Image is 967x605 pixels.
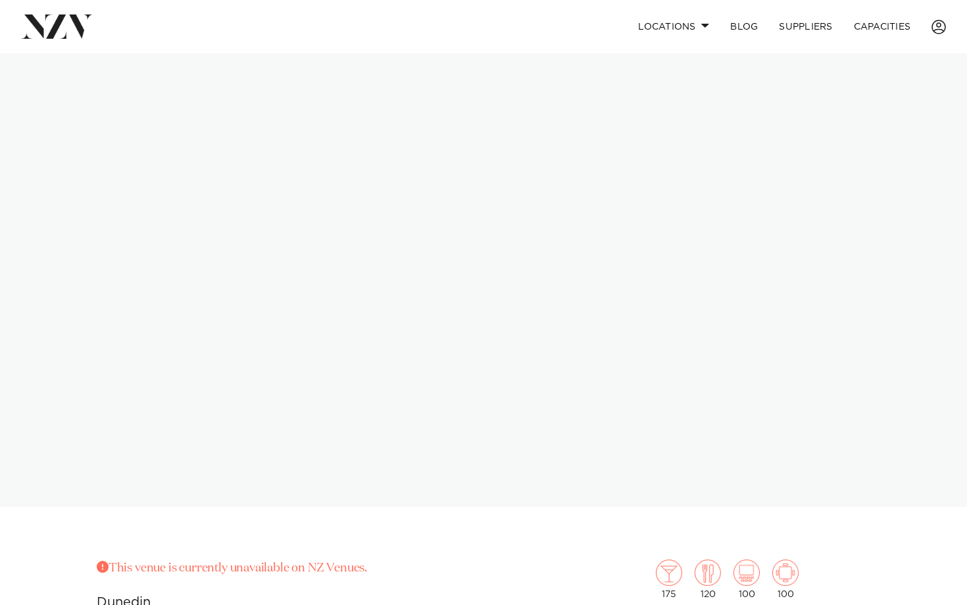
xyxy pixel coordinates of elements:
[695,560,721,586] img: dining.png
[97,560,562,578] p: This venue is currently unavailable on NZ Venues.
[733,560,760,599] div: 100
[656,560,682,586] img: cocktail.png
[733,560,760,586] img: theatre.png
[656,560,682,599] div: 175
[772,560,799,586] img: meeting.png
[843,13,922,41] a: Capacities
[628,13,720,41] a: Locations
[21,14,93,38] img: nzv-logo.png
[772,560,799,599] div: 100
[720,13,768,41] a: BLOG
[768,13,843,41] a: SUPPLIERS
[695,560,721,599] div: 120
